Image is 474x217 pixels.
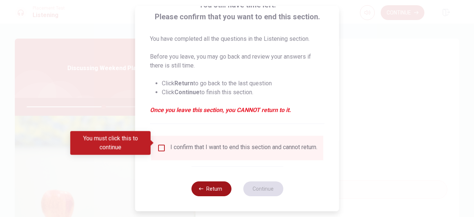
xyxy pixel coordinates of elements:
div: You must click this to continue [70,131,151,155]
span: You must click this to continue [157,144,166,152]
strong: Continue [174,89,200,96]
em: Once you leave this section, you CANNOT return to it. [150,106,324,115]
p: Before you leave, you may go back and review your answers if there is still time. [150,52,324,70]
li: Click to go back to the last question [162,79,324,88]
strong: Return [174,80,193,87]
li: Click to finish this section. [162,88,324,97]
p: You have completed all the questions in the Listening section. [150,34,324,43]
div: I confirm that I want to end this section and cannot return. [170,144,317,152]
button: Return [191,181,231,196]
button: Continue [243,181,283,196]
